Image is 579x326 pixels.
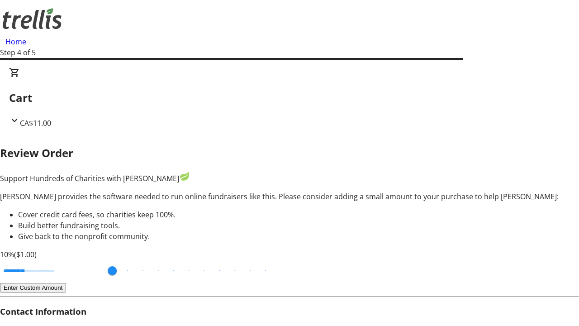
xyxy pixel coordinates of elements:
li: Build better fundraising tools. [18,220,579,231]
div: CartCA$11.00 [9,67,570,129]
li: Cover credit card fees, so charities keep 100%. [18,209,579,220]
h2: Cart [9,90,570,106]
li: Give back to the nonprofit community. [18,231,579,242]
span: CA$11.00 [20,118,51,128]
